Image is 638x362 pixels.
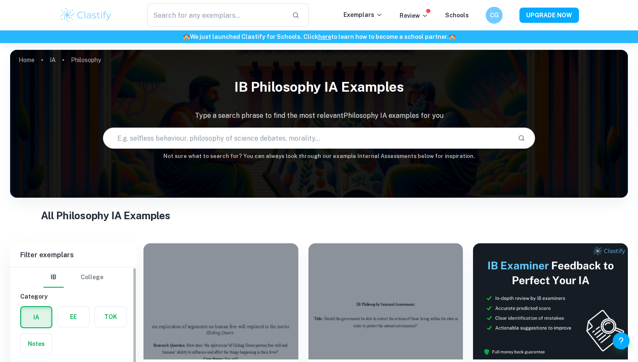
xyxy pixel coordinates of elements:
button: College [81,267,103,288]
button: TOK [95,307,126,327]
input: Search for any exemplars... [147,3,285,27]
a: Schools [445,12,469,19]
p: Type a search phrase to find the most relevant Philosophy IA examples for you [10,111,628,121]
h1: IB Philosophy IA examples [10,73,628,101]
img: Thumbnail [473,243,628,359]
button: Search [514,131,529,145]
h6: Not sure what to search for? You can always look through our example Internal Assessments below f... [10,152,628,161]
p: Philosophy [71,55,101,65]
div: Filter type choice [43,267,103,288]
a: Home [19,54,35,66]
button: Help and Feedback [613,332,630,349]
a: here [318,33,331,40]
button: Notes [21,334,52,354]
h6: We just launched Clastify for Schools. Click to learn how to become a school partner. [2,32,636,41]
h6: Filter exemplars [10,243,137,267]
a: IA [50,54,56,66]
img: Clastify logo [59,7,113,24]
button: CG [486,7,503,24]
p: Exemplars [343,10,383,19]
button: UPGRADE NOW [519,8,579,23]
h6: Category [20,292,127,301]
input: E.g. selfless behaviour, philosophy of science debates, morality... [103,126,511,150]
p: Review [400,11,428,20]
span: 🏫 [449,33,456,40]
span: 🏫 [183,33,190,40]
button: EE [58,307,89,327]
h1: All Philosophy IA Examples [41,208,597,223]
button: IA [21,307,51,327]
h6: CG [489,11,499,20]
button: IB [43,267,64,288]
